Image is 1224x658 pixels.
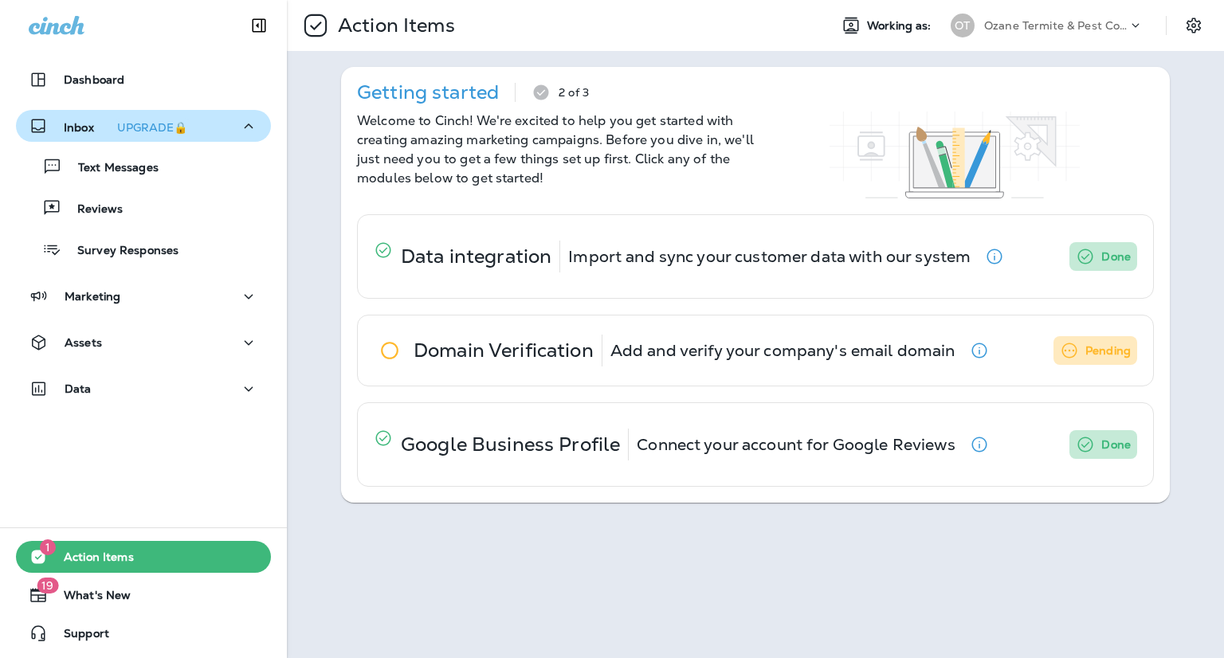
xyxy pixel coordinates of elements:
[357,112,755,188] p: Welcome to Cinch! We're excited to help you get started with creating amazing marketing campaigns...
[61,244,178,259] p: Survey Responses
[62,161,159,176] p: Text Messages
[610,344,955,357] p: Add and verify your company's email domain
[40,539,56,555] span: 1
[984,19,1128,32] p: Ozane Termite & Pest Control
[65,382,92,395] p: Data
[867,19,935,33] span: Working as:
[1085,341,1131,360] p: Pending
[237,10,281,41] button: Collapse Sidebar
[568,250,971,263] p: Import and sync your customer data with our system
[357,86,499,99] p: Getting started
[65,336,102,349] p: Assets
[1179,11,1208,40] button: Settings
[117,122,187,133] div: UPGRADE🔒
[637,438,955,451] p: Connect your account for Google Reviews
[414,344,594,357] p: Domain Verification
[1101,247,1131,266] p: Done
[64,118,194,135] p: Inbox
[559,86,589,99] p: 2 of 3
[401,438,620,451] p: Google Business Profile
[48,589,131,608] span: What's New
[48,550,134,570] span: Action Items
[64,73,124,86] p: Dashboard
[48,627,109,646] span: Support
[331,14,455,37] p: Action Items
[65,290,120,303] p: Marketing
[951,14,975,37] div: OT
[1101,435,1131,454] p: Done
[37,578,58,593] span: 19
[401,250,551,263] p: Data integration
[61,202,123,217] p: Reviews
